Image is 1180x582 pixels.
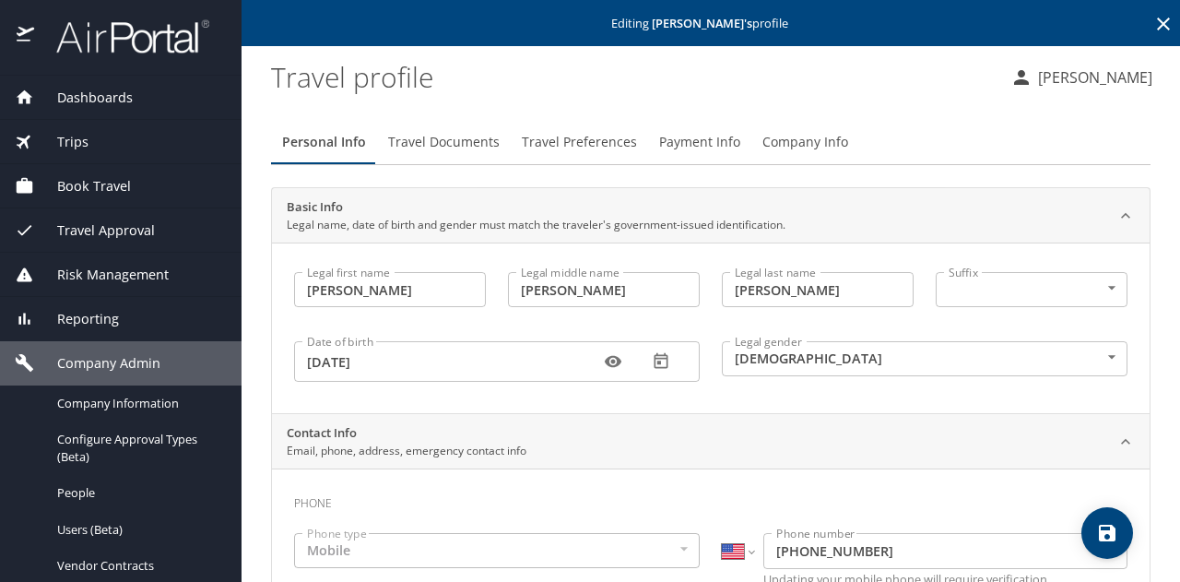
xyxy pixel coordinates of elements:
[659,131,740,154] span: Payment Info
[34,353,160,374] span: Company Admin
[287,198,785,217] h2: Basic Info
[652,15,752,31] strong: [PERSON_NAME] 's
[294,533,700,568] div: Mobile
[271,120,1150,164] div: Profile
[294,483,1127,515] h3: Phone
[936,272,1127,307] div: ​
[247,18,1174,30] p: Editing profile
[1081,507,1133,559] button: save
[17,18,36,54] img: icon-airportal.png
[307,344,593,379] input: MM/DD/YYYY
[1003,61,1160,94] button: [PERSON_NAME]
[272,414,1150,469] div: Contact InfoEmail, phone, address, emergency contact info
[287,443,526,459] p: Email, phone, address, emergency contact info
[34,176,131,196] span: Book Travel
[722,341,1127,376] div: [DEMOGRAPHIC_DATA]
[57,557,219,575] span: Vendor Contracts
[287,424,526,443] h2: Contact Info
[1032,66,1152,89] p: [PERSON_NAME]
[57,484,219,502] span: People
[287,217,785,233] p: Legal name, date of birth and gender must match the traveler's government-issued identification.
[34,265,169,285] span: Risk Management
[34,88,133,108] span: Dashboards
[34,309,119,329] span: Reporting
[271,48,996,105] h1: Travel profile
[272,188,1150,243] div: Basic InfoLegal name, date of birth and gender must match the traveler's government-issued identi...
[762,131,848,154] span: Company Info
[34,132,88,152] span: Trips
[34,220,155,241] span: Travel Approval
[36,18,209,54] img: airportal-logo.png
[522,131,637,154] span: Travel Preferences
[57,395,219,412] span: Company Information
[272,243,1150,413] div: Basic InfoLegal name, date of birth and gender must match the traveler's government-issued identi...
[57,521,219,539] span: Users (Beta)
[282,131,366,154] span: Personal Info
[57,431,219,466] span: Configure Approval Types (Beta)
[388,131,500,154] span: Travel Documents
